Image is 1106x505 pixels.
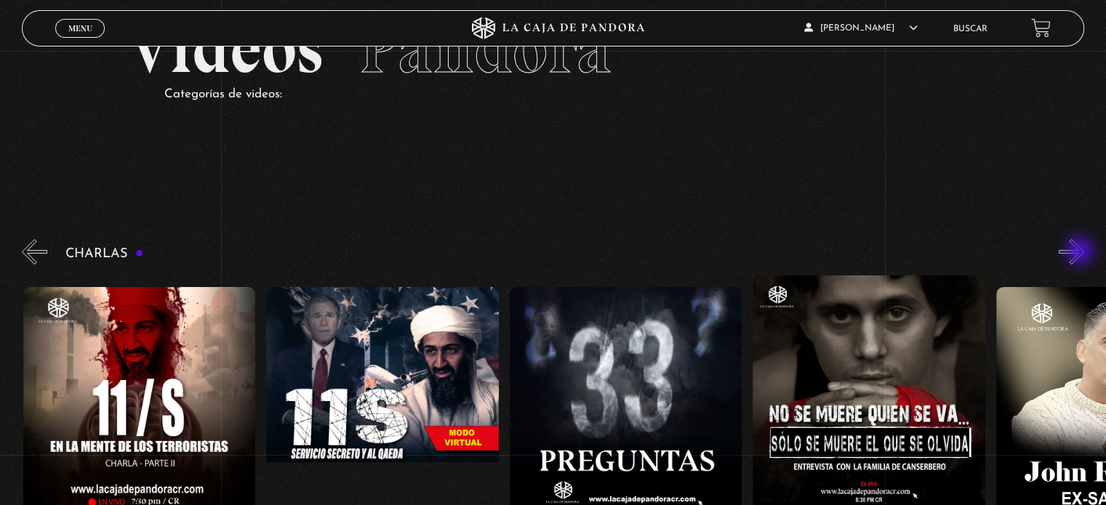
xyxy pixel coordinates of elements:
[1031,18,1051,38] a: View your shopping cart
[68,24,92,33] span: Menu
[65,247,143,261] h3: Charlas
[22,239,47,264] button: Previous
[128,15,977,84] h2: Videos
[1059,239,1084,264] button: Next
[804,24,918,33] span: [PERSON_NAME]
[359,7,611,90] span: Pandora
[63,36,97,47] span: Cerrar
[953,25,987,33] a: Buscar
[164,84,977,106] p: Categorías de videos:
